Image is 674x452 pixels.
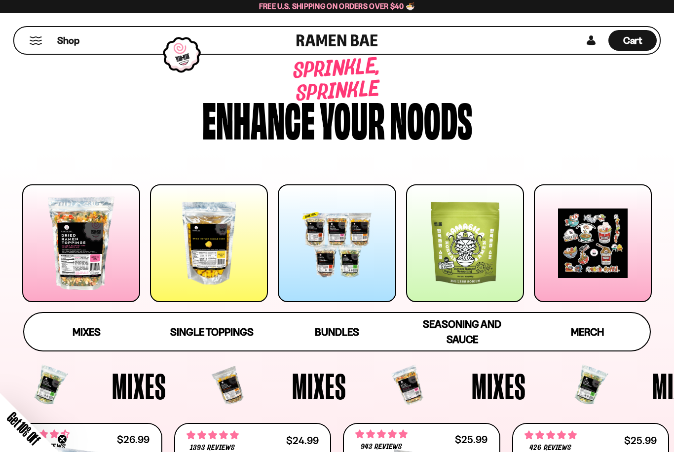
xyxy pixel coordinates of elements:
button: Close teaser [57,434,67,444]
span: 426 reviews [529,444,571,452]
span: 4.75 stars [355,428,408,441]
span: 4.76 stars [187,429,239,442]
a: Shop [57,30,79,51]
a: Mixes [24,313,150,350]
div: $25.99 [624,436,657,445]
a: Single Toppings [150,313,275,350]
div: your [320,95,385,141]
div: $24.99 [286,436,319,445]
div: noods [390,95,472,141]
span: Get 10% Off [4,409,43,448]
span: Mixes [73,326,101,338]
span: Free U.S. Shipping on Orders over $40 🍜 [259,1,415,11]
span: 943 reviews [361,443,402,451]
button: Mobile Menu Trigger [29,36,42,45]
a: Merch [524,313,650,350]
div: Cart [608,27,657,54]
span: 4.76 stars [524,429,577,442]
a: Bundles [274,313,400,350]
span: Bundles [315,326,359,338]
span: Cart [623,35,642,46]
div: $26.99 [117,435,150,444]
span: Seasoning and Sauce [423,318,501,346]
span: Mixes [472,368,526,404]
span: Shop [57,34,79,47]
span: 1393 reviews [190,444,234,452]
span: Mixes [292,368,346,404]
div: Enhance [202,95,315,141]
span: Merch [571,326,604,338]
span: Single Toppings [170,326,254,338]
span: Mixes [112,368,166,404]
a: Seasoning and Sauce [400,313,525,350]
div: $25.99 [455,435,487,444]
